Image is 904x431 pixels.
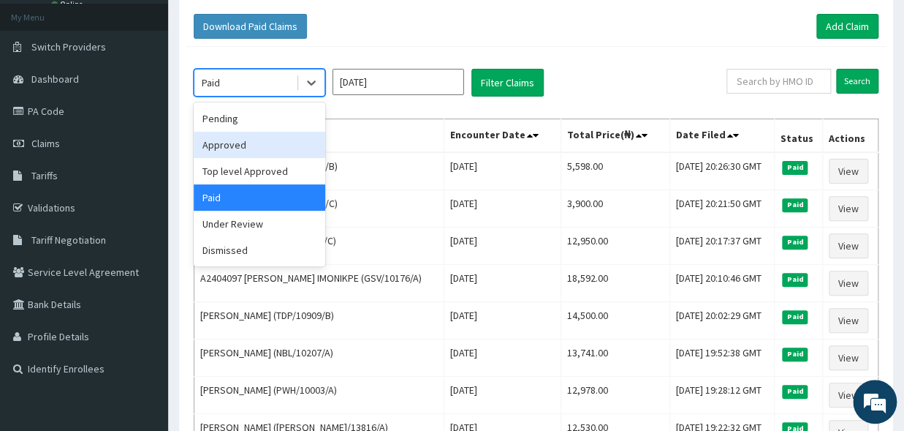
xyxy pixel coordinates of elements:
[444,190,561,228] td: [DATE]
[816,14,878,39] a: Add Claim
[444,302,561,340] td: [DATE]
[444,152,561,190] td: [DATE]
[31,40,106,53] span: Switch Providers
[669,152,774,190] td: [DATE] 20:26:30 GMT
[669,340,774,377] td: [DATE] 19:52:38 GMT
[194,377,444,414] td: [PERSON_NAME] (PWH/10003/A)
[194,132,325,158] div: Approved
[782,236,808,249] span: Paid
[829,271,868,296] a: View
[823,119,878,153] th: Actions
[194,14,307,39] button: Download Paid Claims
[194,158,325,184] div: Top level Approved
[829,196,868,221] a: View
[782,198,808,211] span: Paid
[471,69,544,97] button: Filter Claims
[561,119,670,153] th: Total Price(₦)
[829,233,868,258] a: View
[194,265,444,302] td: A2404097 [PERSON_NAME] IMONIKPE (GSV/10176/A)
[782,348,808,361] span: Paid
[669,265,774,302] td: [DATE] 20:10:46 GMT
[669,228,774,265] td: [DATE] 20:17:37 GMT
[240,7,275,42] div: Minimize live chat window
[829,383,868,408] a: View
[444,340,561,377] td: [DATE]
[829,159,868,184] a: View
[782,310,808,323] span: Paid
[669,302,774,340] td: [DATE] 20:02:29 GMT
[669,377,774,414] td: [DATE] 19:28:12 GMT
[444,228,561,265] td: [DATE]
[31,137,60,150] span: Claims
[31,169,58,182] span: Tariffs
[836,69,878,94] input: Search
[561,340,670,377] td: 13,741.00
[774,119,822,153] th: Status
[7,281,278,332] textarea: Type your message and hit 'Enter'
[333,69,464,95] input: Select Month and Year
[27,73,59,110] img: d_794563401_company_1708531726252_794563401
[561,152,670,190] td: 5,598.00
[31,233,106,247] span: Tariff Negotiation
[782,385,808,398] span: Paid
[829,308,868,333] a: View
[669,190,774,228] td: [DATE] 20:21:50 GMT
[194,340,444,377] td: [PERSON_NAME] (NBL/10207/A)
[444,377,561,414] td: [DATE]
[782,161,808,174] span: Paid
[194,105,325,132] div: Pending
[669,119,774,153] th: Date Filed
[561,228,670,265] td: 12,950.00
[194,211,325,237] div: Under Review
[76,82,246,101] div: Chat with us now
[31,72,79,86] span: Dashboard
[444,265,561,302] td: [DATE]
[561,302,670,340] td: 14,500.00
[561,377,670,414] td: 12,978.00
[85,125,202,273] span: We're online!
[444,119,561,153] th: Encounter Date
[782,273,808,286] span: Paid
[561,190,670,228] td: 3,900.00
[202,75,220,90] div: Paid
[726,69,831,94] input: Search by HMO ID
[829,345,868,370] a: View
[194,184,325,211] div: Paid
[561,265,670,302] td: 18,592.00
[194,237,325,263] div: Dismissed
[194,302,444,340] td: [PERSON_NAME] (TDP/10909/B)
